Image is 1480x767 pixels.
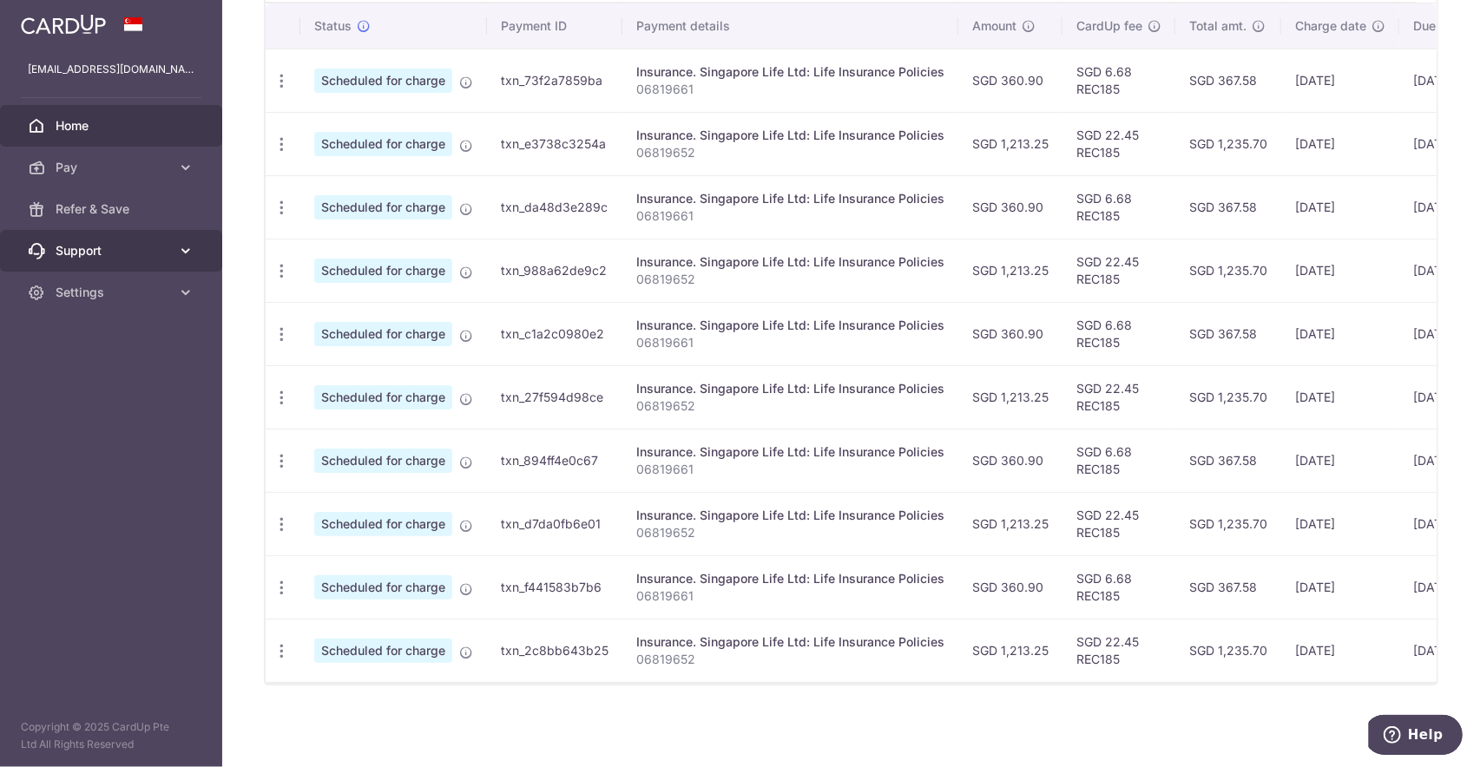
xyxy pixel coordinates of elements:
[958,49,1062,112] td: SGD 360.90
[487,365,622,429] td: txn_27f594d98ce
[314,17,352,35] span: Status
[958,619,1062,682] td: SGD 1,213.25
[636,461,944,478] p: 06819661
[39,12,75,28] span: Help
[487,429,622,492] td: txn_894ff4e0c67
[636,190,944,207] div: Insurance. Singapore Life Ltd: Life Insurance Policies
[314,132,452,156] span: Scheduled for charge
[1281,555,1399,619] td: [DATE]
[636,317,944,334] div: Insurance. Singapore Life Ltd: Life Insurance Policies
[636,651,944,668] p: 06819652
[958,492,1062,555] td: SGD 1,213.25
[1062,112,1175,175] td: SGD 22.45 REC185
[622,3,958,49] th: Payment details
[56,117,170,134] span: Home
[958,429,1062,492] td: SGD 360.90
[1062,175,1175,239] td: SGD 6.68 REC185
[1175,49,1281,112] td: SGD 367.58
[958,365,1062,429] td: SGD 1,213.25
[958,555,1062,619] td: SGD 360.90
[1175,302,1281,365] td: SGD 367.58
[636,443,944,461] div: Insurance. Singapore Life Ltd: Life Insurance Policies
[1281,175,1399,239] td: [DATE]
[1281,365,1399,429] td: [DATE]
[1076,17,1142,35] span: CardUp fee
[56,284,170,301] span: Settings
[636,253,944,271] div: Insurance. Singapore Life Ltd: Life Insurance Policies
[958,112,1062,175] td: SGD 1,213.25
[314,575,452,600] span: Scheduled for charge
[314,385,452,410] span: Scheduled for charge
[1281,429,1399,492] td: [DATE]
[314,322,452,346] span: Scheduled for charge
[636,633,944,651] div: Insurance. Singapore Life Ltd: Life Insurance Policies
[636,81,944,98] p: 06819661
[1062,49,1175,112] td: SGD 6.68 REC185
[56,242,170,259] span: Support
[1369,715,1463,758] iframe: Opens a widget where you can find more information
[1295,17,1366,35] span: Charge date
[1175,429,1281,492] td: SGD 367.58
[636,207,944,225] p: 06819661
[1175,239,1281,302] td: SGD 1,235.70
[314,639,452,663] span: Scheduled for charge
[1175,175,1281,239] td: SGD 367.58
[1281,49,1399,112] td: [DATE]
[487,175,622,239] td: txn_da48d3e289c
[1062,302,1175,365] td: SGD 6.68 REC185
[636,334,944,351] p: 06819661
[314,195,452,220] span: Scheduled for charge
[314,259,452,283] span: Scheduled for charge
[636,507,944,524] div: Insurance. Singapore Life Ltd: Life Insurance Policies
[1062,429,1175,492] td: SGD 6.68 REC185
[636,144,944,161] p: 06819652
[958,175,1062,239] td: SGD 360.90
[487,3,622,49] th: Payment ID
[1062,619,1175,682] td: SGD 22.45 REC185
[636,63,944,81] div: Insurance. Singapore Life Ltd: Life Insurance Policies
[1281,302,1399,365] td: [DATE]
[487,619,622,682] td: txn_2c8bb643b25
[636,397,944,415] p: 06819652
[1175,619,1281,682] td: SGD 1,235.70
[636,524,944,541] p: 06819652
[1175,112,1281,175] td: SGD 1,235.70
[487,555,622,619] td: txn_f441583b7b6
[1281,619,1399,682] td: [DATE]
[958,239,1062,302] td: SGD 1,213.25
[1281,492,1399,555] td: [DATE]
[1281,112,1399,175] td: [DATE]
[56,200,170,218] span: Refer & Save
[636,587,944,605] p: 06819661
[1062,365,1175,429] td: SGD 22.45 REC185
[487,112,622,175] td: txn_e3738c3254a
[1281,239,1399,302] td: [DATE]
[487,302,622,365] td: txn_c1a2c0980e2
[1175,365,1281,429] td: SGD 1,235.70
[1062,239,1175,302] td: SGD 22.45 REC185
[1175,555,1281,619] td: SGD 367.58
[56,159,170,176] span: Pay
[636,127,944,144] div: Insurance. Singapore Life Ltd: Life Insurance Policies
[28,61,194,78] p: [EMAIL_ADDRESS][DOMAIN_NAME]
[314,512,452,536] span: Scheduled for charge
[487,492,622,555] td: txn_d7da0fb6e01
[21,14,106,35] img: CardUp
[487,239,622,302] td: txn_988a62de9c2
[314,69,452,93] span: Scheduled for charge
[1175,492,1281,555] td: SGD 1,235.70
[636,271,944,288] p: 06819652
[1189,17,1246,35] span: Total amt.
[972,17,1016,35] span: Amount
[958,302,1062,365] td: SGD 360.90
[487,49,622,112] td: txn_73f2a7859ba
[1413,17,1465,35] span: Due date
[636,570,944,587] div: Insurance. Singapore Life Ltd: Life Insurance Policies
[1062,492,1175,555] td: SGD 22.45 REC185
[636,380,944,397] div: Insurance. Singapore Life Ltd: Life Insurance Policies
[314,449,452,473] span: Scheduled for charge
[1062,555,1175,619] td: SGD 6.68 REC185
